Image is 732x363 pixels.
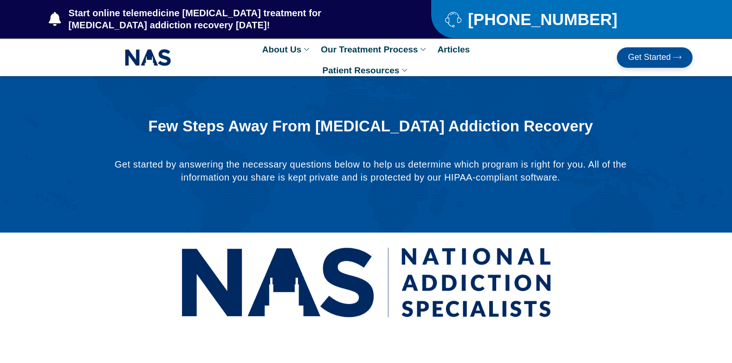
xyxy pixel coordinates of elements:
a: About Us [258,39,316,60]
a: Get Started [617,47,693,68]
span: [PHONE_NUMBER] [466,13,617,25]
a: Articles [433,39,474,60]
img: NAS_email_signature-removebg-preview.png [125,47,171,68]
img: National Addiction Specialists [181,237,552,328]
a: Our Treatment Process [316,39,433,60]
span: Get Started [628,53,671,62]
a: [PHONE_NUMBER] [445,11,669,27]
p: Get started by answering the necessary questions below to help us determine which program is righ... [114,158,627,184]
a: Patient Resources [318,60,415,81]
span: Start online telemedicine [MEDICAL_DATA] treatment for [MEDICAL_DATA] addiction recovery [DATE]! [66,7,395,31]
a: Start online telemedicine [MEDICAL_DATA] treatment for [MEDICAL_DATA] addiction recovery [DATE]! [49,7,394,31]
h1: Few Steps Away From [MEDICAL_DATA] Addiction Recovery [137,118,604,135]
